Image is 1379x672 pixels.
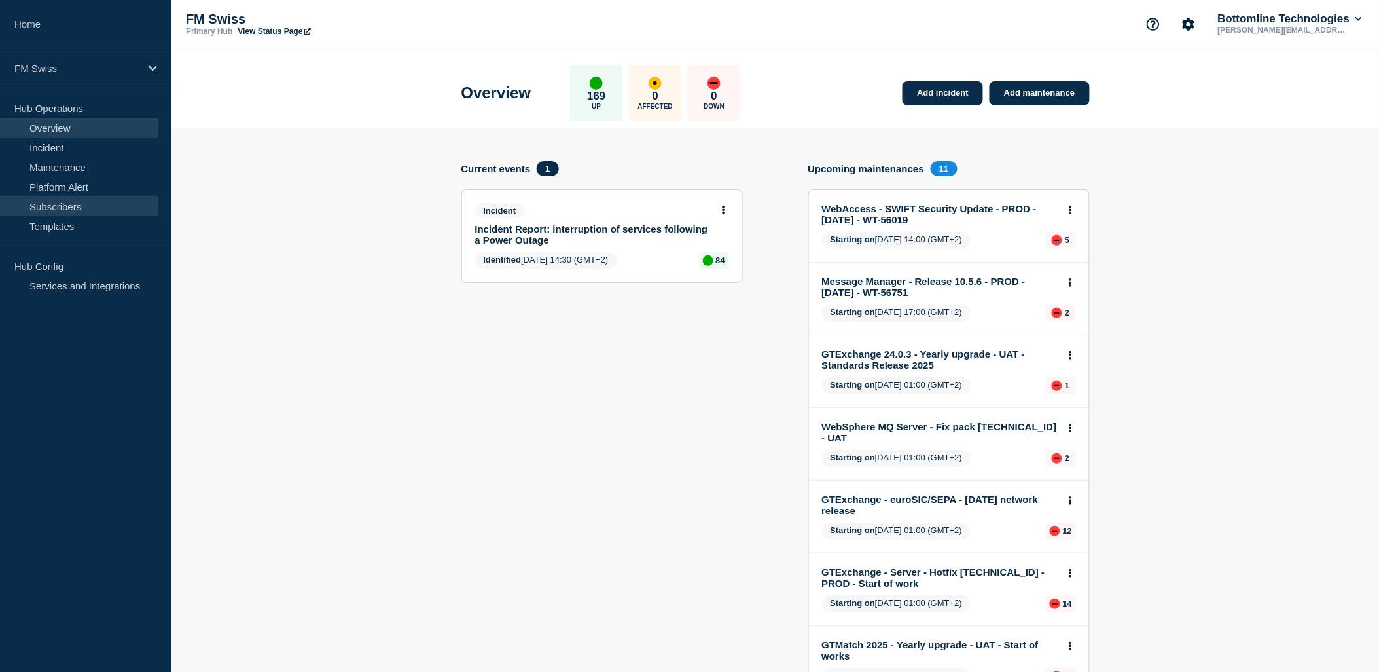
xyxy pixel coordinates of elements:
div: up [590,77,603,90]
span: Starting on [831,598,876,608]
p: 14 [1063,599,1072,608]
h1: Overview [461,84,531,102]
a: View Status Page [238,27,310,36]
span: [DATE] 14:00 (GMT+2) [822,232,971,249]
p: 0 [653,90,658,103]
a: Message Manager - Release 10.5.6 - PROD - [DATE] - WT-56751 [822,276,1058,298]
p: 12 [1063,526,1072,536]
p: FM Swiss [186,12,448,27]
p: FM Swiss [14,63,140,74]
div: down [1052,308,1062,318]
a: Add incident [903,81,983,105]
p: [PERSON_NAME][EMAIL_ADDRESS][PERSON_NAME][DOMAIN_NAME] [1215,26,1352,35]
a: GTExchange - euroSIC/SEPA - [DATE] network release [822,494,1058,516]
p: Up [592,103,601,110]
span: Incident [475,203,525,218]
span: Starting on [831,380,876,390]
p: 1 [1065,381,1069,390]
button: Bottomline Technologies [1215,12,1365,26]
span: [DATE] 01:00 (GMT+2) [822,523,971,540]
h4: Current events [461,163,531,174]
span: Identified [484,255,522,265]
p: Affected [638,103,673,110]
p: Primary Hub [186,27,232,36]
a: Incident Report: interruption of services following a Power Outage [475,223,711,246]
h4: Upcoming maintenances [808,163,925,174]
p: 2 [1065,453,1069,463]
span: Starting on [831,234,876,244]
a: WebAccess - SWIFT Security Update - PROD - [DATE] - WT-56019 [822,203,1058,225]
span: 11 [931,161,957,176]
span: [DATE] 01:00 (GMT+2) [822,450,971,467]
a: WebSphere MQ Server - Fix pack [TECHNICAL_ID] - UAT [822,421,1058,443]
p: 169 [587,90,605,103]
div: down [1050,599,1060,609]
span: [DATE] 01:00 (GMT+2) [822,377,971,394]
span: Starting on [831,453,876,462]
button: Support [1139,10,1167,38]
p: 0 [711,90,717,103]
div: down [1052,453,1062,464]
div: up [703,255,713,266]
p: 2 [1065,308,1069,318]
a: GTExchange - Server - Hotfix [TECHNICAL_ID] - PROD - Start of work [822,567,1058,589]
a: GTExchange 24.0.3 - Yearly upgrade - UAT - Standards Release 2025 [822,348,1058,371]
a: Add maintenance [990,81,1089,105]
span: [DATE] 01:00 (GMT+2) [822,595,971,612]
div: down [1052,381,1062,391]
div: affected [649,77,662,90]
div: down [1052,235,1062,246]
p: Down [704,103,725,110]
p: 84 [716,255,725,265]
a: GTMatch 2025 - Yearly upgrade - UAT - Start of works [822,639,1058,662]
span: [DATE] 14:30 (GMT+2) [475,252,617,269]
span: [DATE] 17:00 (GMT+2) [822,305,971,322]
p: 5 [1065,235,1069,245]
span: Starting on [831,525,876,535]
div: down [1050,526,1060,536]
button: Account settings [1175,10,1202,38]
div: down [707,77,721,90]
span: Starting on [831,307,876,317]
span: 1 [537,161,558,176]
